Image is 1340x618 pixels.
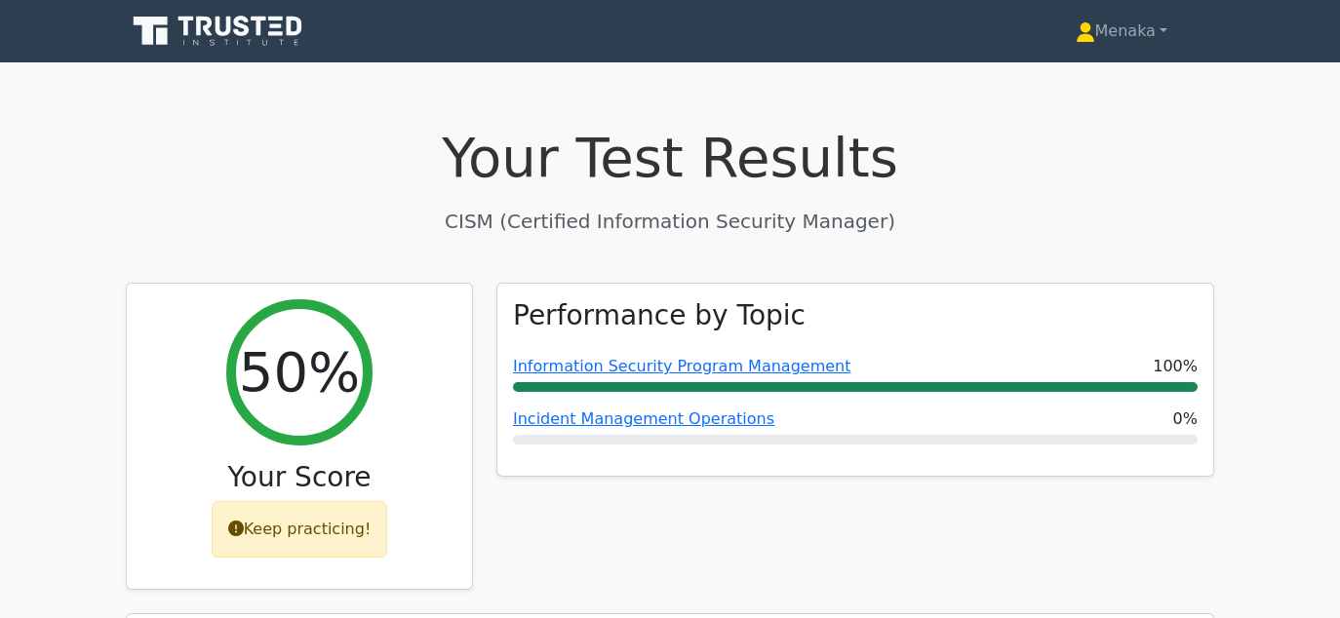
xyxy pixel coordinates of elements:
div: Keep practicing! [212,501,388,558]
h1: Your Test Results [126,125,1214,190]
span: 0% [1173,407,1198,431]
a: Menaka [1029,12,1214,51]
span: 100% [1153,355,1198,378]
h3: Performance by Topic [513,299,806,332]
h2: 50% [239,339,360,405]
a: Information Security Program Management [513,357,850,375]
a: Incident Management Operations [513,409,774,428]
p: CISM (Certified Information Security Manager) [126,207,1214,236]
h3: Your Score [142,461,456,494]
